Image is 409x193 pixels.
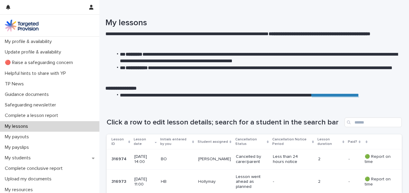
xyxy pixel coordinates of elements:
p: My profile & availability [2,39,57,44]
p: - [348,155,351,162]
input: Search [345,118,402,127]
p: Guidance documents [2,92,54,97]
p: Cancellation Status [235,136,265,147]
p: TP News [2,81,29,87]
p: Lesson duration [317,136,341,147]
img: M5nRWzHhSzIhMunXDL62 [5,20,39,32]
p: Complete a lesson report [2,113,63,118]
tr: 316974316974 [DATE] 14:00BO[PERSON_NAME]Cancelled by carer/parentLess than 24 hours notice2-- 🟢 R... [107,149,402,170]
h1: My lessons [105,18,398,28]
p: 316974 [111,155,128,162]
p: [DATE] 11:00 [134,177,156,187]
p: Cancelled by carer/parent [236,154,268,164]
p: [DATE] 14:00 [134,154,156,164]
p: - [348,178,351,184]
p: HB [161,179,193,184]
p: My payouts [2,134,34,140]
h1: Click a row to edit lesson details; search for a student in the search bar [107,118,342,127]
p: Lesson date [134,136,153,147]
p: Lesson ID [111,136,127,147]
p: Upload my documents [2,176,56,182]
p: [PERSON_NAME] [198,157,231,162]
p: 🔴 Raise a safeguarding concern [2,60,78,66]
p: Lesson went ahead as planned [236,174,268,189]
p: Safeguarding newsletter [2,102,61,108]
p: Cancellation Notice Period [272,136,311,147]
p: My resources [2,187,38,193]
p: 2 [318,157,344,162]
p: Student assigned [198,139,228,145]
p: My students [2,155,36,161]
p: My payslips [2,145,34,150]
p: Initials entered by you [160,136,190,147]
p: Hollymay [198,179,231,184]
p: 🟢 Report on time [365,177,392,187]
p: Paid? [348,139,357,145]
p: My lessons [2,124,33,129]
p: Helpful hints to share with YP [2,71,71,76]
p: Complete conclusive report [2,166,67,171]
p: 316973 [111,178,127,184]
p: Less than 24 hours notice [273,154,306,164]
p: 2 [318,179,344,184]
p: Update profile & availability [2,49,66,55]
p: 🟢 Report on time [365,154,392,164]
p: BO [161,157,193,162]
p: - [273,179,306,184]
